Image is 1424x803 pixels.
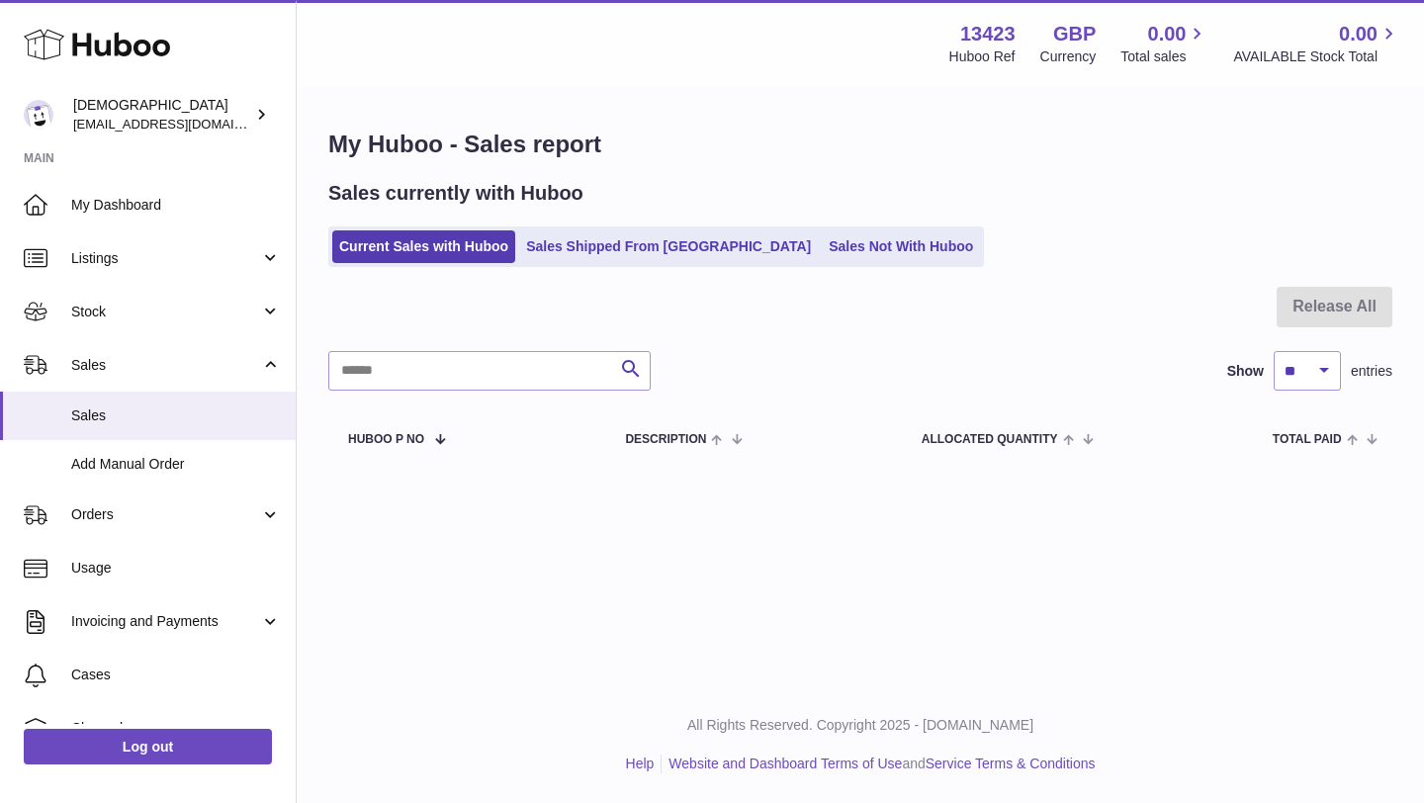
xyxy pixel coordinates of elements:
span: Orders [71,505,260,524]
span: Huboo P no [348,433,424,446]
label: Show [1227,362,1264,381]
a: Current Sales with Huboo [332,230,515,263]
span: 0.00 [1339,21,1378,47]
span: entries [1351,362,1392,381]
span: Add Manual Order [71,455,281,474]
span: AVAILABLE Stock Total [1233,47,1400,66]
a: Sales Not With Huboo [822,230,980,263]
a: Help [626,756,655,771]
span: My Dashboard [71,196,281,215]
a: Website and Dashboard Terms of Use [668,756,902,771]
span: Channels [71,719,281,738]
div: Huboo Ref [949,47,1016,66]
span: Description [625,433,706,446]
span: Sales [71,406,281,425]
span: Stock [71,303,260,321]
span: 0.00 [1148,21,1187,47]
h2: Sales currently with Huboo [328,180,583,207]
span: Listings [71,249,260,268]
span: Invoicing and Payments [71,612,260,631]
div: [DEMOGRAPHIC_DATA] [73,96,251,134]
span: Total sales [1120,47,1208,66]
p: All Rights Reserved. Copyright 2025 - [DOMAIN_NAME] [312,716,1408,735]
span: ALLOCATED Quantity [922,433,1058,446]
a: 0.00 AVAILABLE Stock Total [1233,21,1400,66]
img: olgazyuz@outlook.com [24,100,53,130]
span: Sales [71,356,260,375]
a: Sales Shipped From [GEOGRAPHIC_DATA] [519,230,818,263]
span: [EMAIL_ADDRESS][DOMAIN_NAME] [73,116,291,132]
li: and [662,755,1095,773]
h1: My Huboo - Sales report [328,129,1392,160]
strong: GBP [1053,21,1096,47]
a: 0.00 Total sales [1120,21,1208,66]
span: Total paid [1273,433,1342,446]
strong: 13423 [960,21,1016,47]
a: Log out [24,729,272,764]
div: Currency [1040,47,1097,66]
span: Usage [71,559,281,578]
span: Cases [71,666,281,684]
a: Service Terms & Conditions [926,756,1096,771]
